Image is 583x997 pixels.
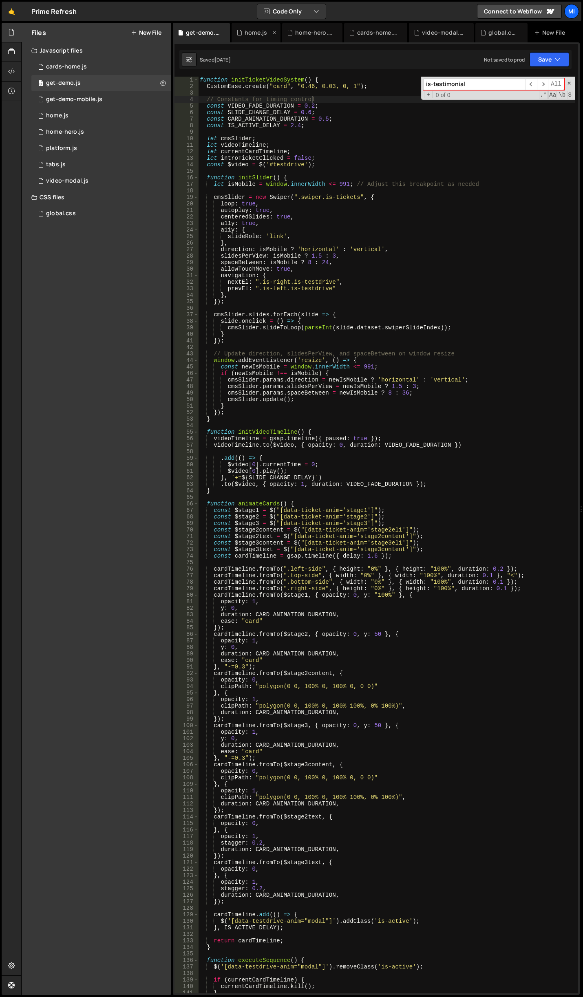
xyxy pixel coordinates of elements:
div: 127 [174,898,199,905]
div: 17 [174,181,199,187]
div: 94 [174,683,199,690]
div: cards-home.js [357,29,397,37]
div: 30 [174,266,199,272]
div: 89 [174,651,199,657]
div: 80 [174,592,199,598]
div: 78 [174,579,199,585]
div: 123 [174,872,199,879]
div: 63 [174,481,199,487]
div: 10 [174,135,199,142]
div: 71 [174,533,199,540]
div: 32 [174,279,199,285]
div: 25 [174,233,199,240]
div: 9 [174,129,199,135]
div: 73 [174,546,199,553]
span: Whole Word Search [558,91,566,99]
div: 46 [174,370,199,377]
div: 139 [174,977,199,983]
div: CSS files [22,189,171,205]
a: 🤙 [2,2,22,21]
div: 53 [174,416,199,422]
div: 13 [174,155,199,161]
div: 19 [174,194,199,201]
div: 58 [174,448,199,455]
div: 119 [174,846,199,853]
div: 132 [174,931,199,937]
div: 18 [174,187,199,194]
div: 5 [174,103,199,109]
div: 47 [174,377,199,383]
div: 87 [174,637,199,644]
div: 40 [174,331,199,337]
div: home.js [245,29,267,37]
div: 16983/46578.js [31,108,171,124]
div: 54 [174,422,199,429]
div: [DATE] [214,56,231,63]
div: global.css [488,29,518,37]
div: global.css [46,210,76,217]
div: 137 [174,964,199,970]
div: 120 [174,853,199,859]
div: 43 [174,351,199,357]
div: 16983/46692.js [31,75,171,91]
a: Mi [564,4,579,19]
div: home-hero.js [295,29,333,37]
div: 39 [174,324,199,331]
span: Alt-Enter [548,78,564,90]
div: 74 [174,553,199,559]
div: 92 [174,670,199,677]
div: 50 [174,396,199,403]
div: 131 [174,924,199,931]
div: 141 [174,990,199,996]
div: 108 [174,774,199,781]
span: RegExp Search [539,91,548,99]
div: 106 [174,761,199,768]
div: home.js [46,112,68,119]
div: 77 [174,572,199,579]
div: get-demo-mobile.js [46,96,102,103]
div: 62 [174,474,199,481]
div: 68 [174,514,199,520]
div: 44 [174,357,199,364]
div: 97 [174,703,199,709]
h2: Files [31,28,46,37]
div: 138 [174,970,199,977]
div: 86 [174,631,199,637]
div: Not saved to prod [484,56,525,63]
div: 93 [174,677,199,683]
button: Code Only [257,4,326,19]
div: 102 [174,735,199,742]
div: 104 [174,748,199,755]
div: 126 [174,892,199,898]
div: 38 [174,318,199,324]
div: 8 [174,122,199,129]
div: 22 [174,214,199,220]
div: home-hero.js [46,128,84,136]
div: 103 [174,742,199,748]
div: 49 [174,390,199,396]
div: 133 [174,937,199,944]
span: ​ [526,78,537,90]
div: 16983/46734.js [31,157,171,173]
div: Saved [200,56,231,63]
div: 15 [174,168,199,174]
div: 20 [174,201,199,207]
span: Toggle Replace mode [424,91,433,98]
div: 16983/47444.js [31,173,171,189]
div: 90 [174,657,199,664]
div: 85 [174,624,199,631]
div: 91 [174,664,199,670]
div: Javascript files [22,42,171,59]
div: platform.js [46,145,77,152]
div: 75 [174,559,199,566]
div: get-demo.js [186,29,220,37]
div: 130 [174,918,199,924]
div: 27 [174,246,199,253]
div: 16983/47433.js [31,124,171,140]
div: 121 [174,859,199,866]
div: 67 [174,507,199,514]
div: 96 [174,696,199,703]
div: 98 [174,709,199,716]
div: 41 [174,337,199,344]
div: 14 [174,161,199,168]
